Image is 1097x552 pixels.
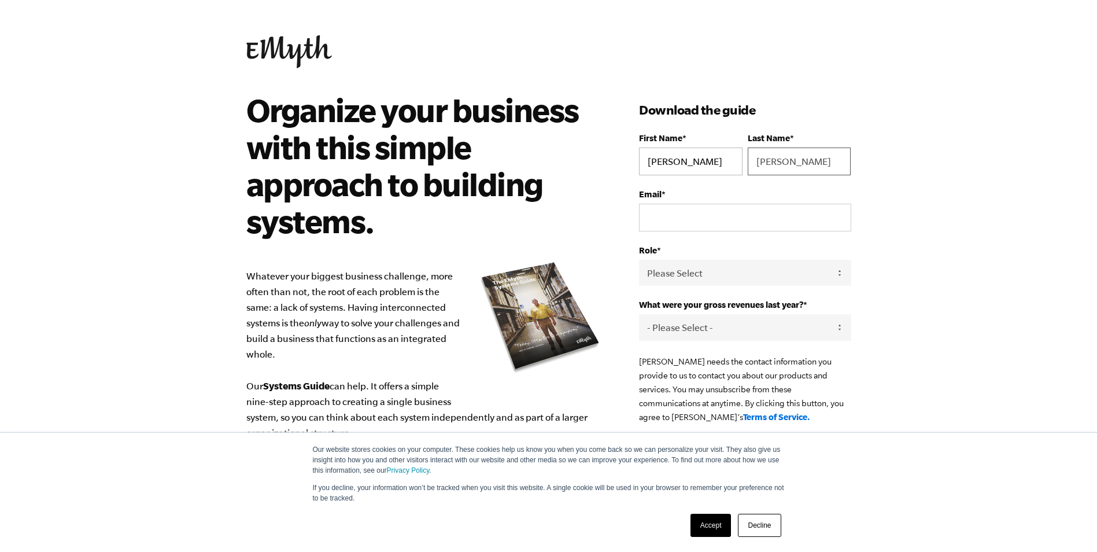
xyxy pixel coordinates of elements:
img: EMyth [246,35,332,68]
span: Email [639,189,662,199]
p: If you decline, your information won’t be tracked when you visit this website. A single cookie wi... [313,483,785,503]
span: What were your gross revenues last year? [639,300,803,310]
a: Privacy Policy [387,466,430,474]
a: Decline [738,514,781,537]
a: Terms of Service. [743,412,810,422]
p: Whatever your biggest business challenge, more often than not, the root of each problem is the sa... [246,268,605,472]
p: Our website stores cookies on your computer. These cookies help us know you when you come back so... [313,444,785,476]
a: Accept [690,514,732,537]
span: First Name [639,133,682,143]
p: [PERSON_NAME] needs the contact information you provide to us to contact you about our products a... [639,355,851,424]
h2: Organize your business with this simple approach to building systems. [246,91,588,240]
img: e-myth systems guide organize your business [477,258,604,377]
h3: Download the guide [639,101,851,119]
i: only [304,318,322,328]
b: Systems Guide [263,380,330,391]
span: Role [639,245,657,255]
span: Last Name [748,133,790,143]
